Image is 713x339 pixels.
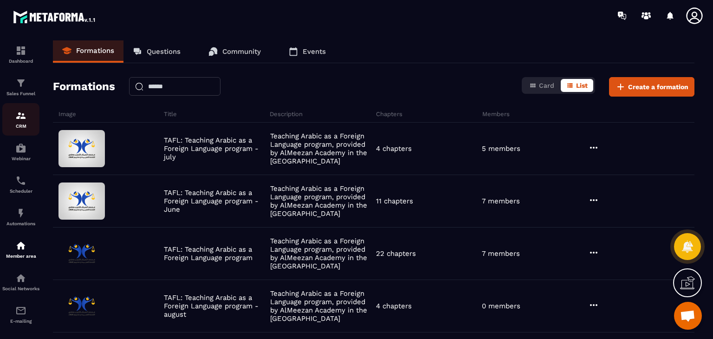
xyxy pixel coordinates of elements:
p: TAFL: Teaching Arabic as a Foreign Language program - June [164,189,265,214]
p: Teaching Arabic as a Foreign Language program, provided by AlMeezan Academy in the [GEOGRAPHIC_DATA] [270,184,371,218]
button: List [561,79,593,92]
span: Create a formation [628,82,688,91]
p: Community [222,47,261,56]
img: formation [15,45,26,56]
p: 11 chapters [376,197,413,205]
a: automationsautomationsWebinar [2,136,39,168]
h2: Formations [53,77,115,97]
span: List [576,82,588,89]
img: formation-background [58,183,105,220]
a: social-networksocial-networkSocial Networks [2,266,39,298]
p: Member area [2,254,39,259]
span: Card [539,82,554,89]
p: Dashboard [2,59,39,64]
p: 0 members [482,302,520,310]
button: Card [524,79,560,92]
button: Create a formation [609,77,694,97]
p: Questions [147,47,181,56]
p: 4 chapters [376,144,412,153]
img: scheduler [15,175,26,186]
p: TAFL: Teaching Arabic as a Foreign Language program - july [164,136,265,161]
p: CRM [2,124,39,129]
p: TAFL: Teaching Arabic as a Foreign Language program - august [164,293,265,319]
a: formationformationCRM [2,103,39,136]
p: E-mailing [2,319,39,324]
a: emailemailE-mailing [2,298,39,331]
h6: Image [58,111,162,117]
p: TAFL: Teaching Arabic as a Foreign Language program [164,245,265,262]
h6: Description [270,111,374,117]
img: automations [15,240,26,251]
p: 4 chapters [376,302,412,310]
a: schedulerschedulerScheduler [2,168,39,201]
p: 7 members [482,197,520,205]
a: Community [199,40,270,63]
img: email [15,305,26,316]
p: Scheduler [2,189,39,194]
a: Questions [123,40,190,63]
p: Teaching Arabic as a Foreign Language program, provided by AlMeezan Academy in the [GEOGRAPHIC_DATA] [270,237,371,270]
p: Automations [2,221,39,226]
a: Events [279,40,335,63]
p: Teaching Arabic as a Foreign Language program, provided by AlMeezan Academy in the [GEOGRAPHIC_DATA] [270,132,371,165]
p: Teaching Arabic as a Foreign Language program, provided by AlMeezan Academy in the [GEOGRAPHIC_DATA] [270,289,371,323]
a: automationsautomationsAutomations [2,201,39,233]
img: social-network [15,273,26,284]
a: Open chat [674,302,702,330]
a: Formations [53,40,123,63]
h6: Members [482,111,586,117]
a: formationformationDashboard [2,38,39,71]
img: formation-background [58,235,105,272]
p: Sales Funnel [2,91,39,96]
p: Formations [76,46,114,55]
img: automations [15,143,26,154]
p: 22 chapters [376,249,416,258]
img: automations [15,208,26,219]
img: formation [15,78,26,89]
img: formation-background [58,287,105,325]
a: formationformationSales Funnel [2,71,39,103]
p: Webinar [2,156,39,161]
img: formation-background [58,130,105,167]
a: automationsautomationsMember area [2,233,39,266]
img: formation [15,110,26,121]
p: 5 members [482,144,520,153]
img: logo [13,8,97,25]
p: Events [303,47,326,56]
h6: Title [164,111,268,117]
p: 7 members [482,249,520,258]
p: Social Networks [2,286,39,291]
h6: Chapters [376,111,480,117]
